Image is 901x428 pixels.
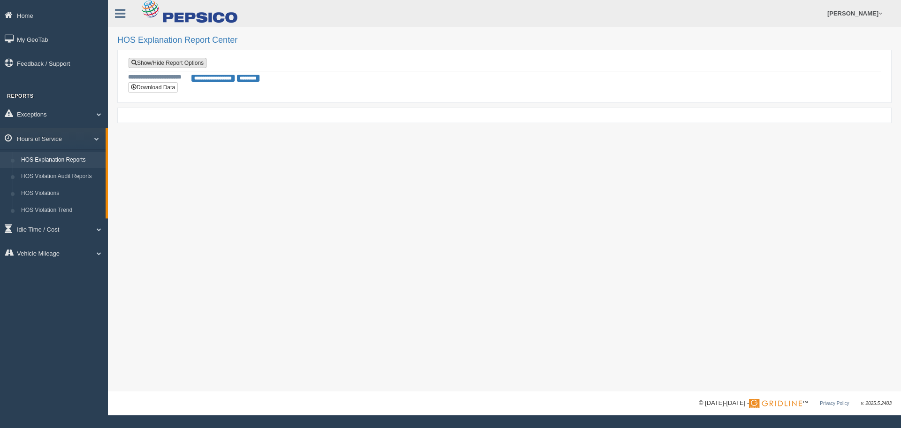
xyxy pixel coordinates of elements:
[17,152,106,169] a: HOS Explanation Reports
[820,401,849,406] a: Privacy Policy
[17,168,106,185] a: HOS Violation Audit Reports
[117,36,892,45] h2: HOS Explanation Report Center
[699,398,892,408] div: © [DATE]-[DATE] - ™
[17,202,106,219] a: HOS Violation Trend
[749,399,802,408] img: Gridline
[129,58,206,68] a: Show/Hide Report Options
[128,82,178,93] button: Download Data
[861,401,892,406] span: v. 2025.5.2403
[17,185,106,202] a: HOS Violations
